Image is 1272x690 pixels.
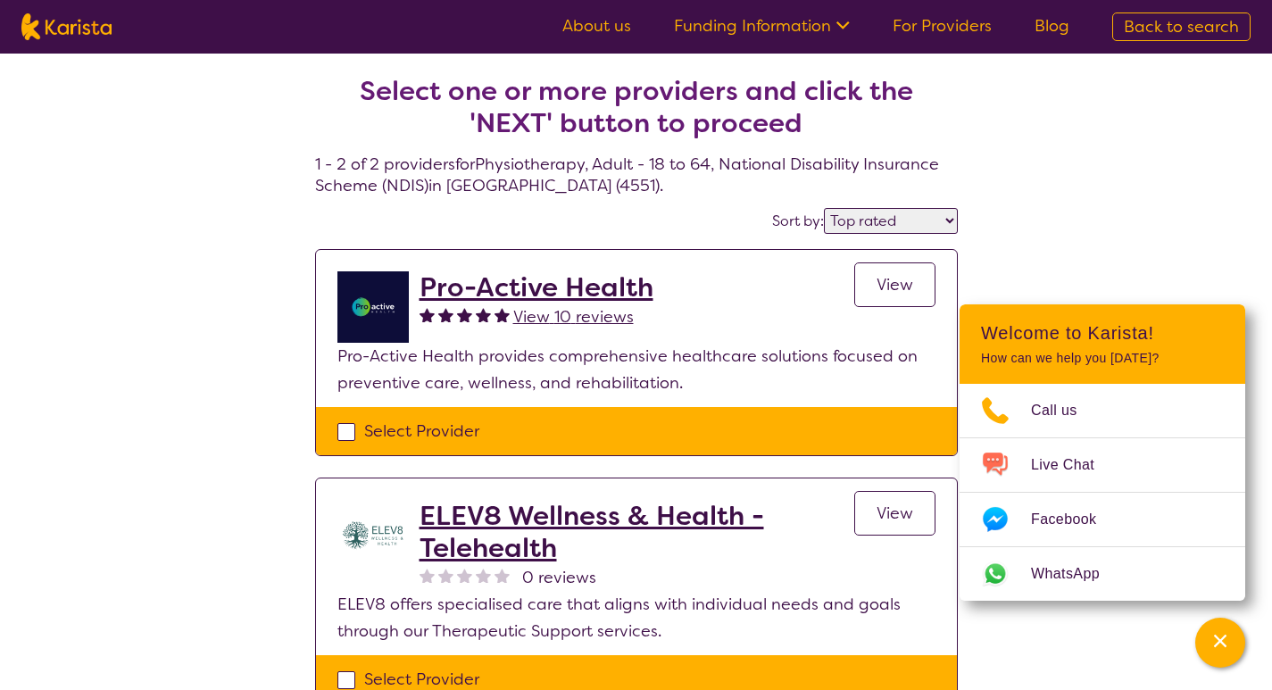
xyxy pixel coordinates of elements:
[495,307,510,322] img: fullstar
[513,306,634,328] span: View 10 reviews
[960,547,1245,601] a: Web link opens in a new tab.
[1031,397,1099,424] span: Call us
[1031,561,1121,587] span: WhatsApp
[960,384,1245,601] ul: Choose channel
[457,568,472,583] img: nonereviewstar
[877,503,913,524] span: View
[420,568,435,583] img: nonereviewstar
[315,32,958,196] h4: 1 - 2 of 2 providers for Physiotherapy , Adult - 18 to 64 , National Disability Insurance Scheme ...
[981,322,1224,344] h2: Welcome to Karista!
[476,307,491,322] img: fullstar
[21,13,112,40] img: Karista logo
[420,271,653,303] a: Pro-Active Health
[495,568,510,583] img: nonereviewstar
[1112,12,1251,41] a: Back to search
[476,568,491,583] img: nonereviewstar
[522,564,596,591] span: 0 reviews
[1035,15,1069,37] a: Blog
[1195,618,1245,668] button: Channel Menu
[337,591,935,644] p: ELEV8 offers specialised care that aligns with individual needs and goals through our Therapeutic...
[562,15,631,37] a: About us
[513,303,634,330] a: View 10 reviews
[1031,452,1116,478] span: Live Chat
[337,343,935,396] p: Pro-Active Health provides comprehensive healthcare solutions focused on preventive care, wellnes...
[457,307,472,322] img: fullstar
[981,351,1224,366] p: How can we help you [DATE]?
[1031,506,1118,533] span: Facebook
[1124,16,1239,37] span: Back to search
[772,212,824,230] label: Sort by:
[420,500,854,564] a: ELEV8 Wellness & Health - Telehealth
[337,75,936,139] h2: Select one or more providers and click the 'NEXT' button to proceed
[674,15,850,37] a: Funding Information
[337,500,409,571] img: yihuczgmrom8nsaxakka.jpg
[337,271,409,343] img: jdgr5huzsaqxc1wfufya.png
[893,15,992,37] a: For Providers
[438,568,453,583] img: nonereviewstar
[420,307,435,322] img: fullstar
[854,262,935,307] a: View
[960,304,1245,601] div: Channel Menu
[877,274,913,295] span: View
[854,491,935,536] a: View
[438,307,453,322] img: fullstar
